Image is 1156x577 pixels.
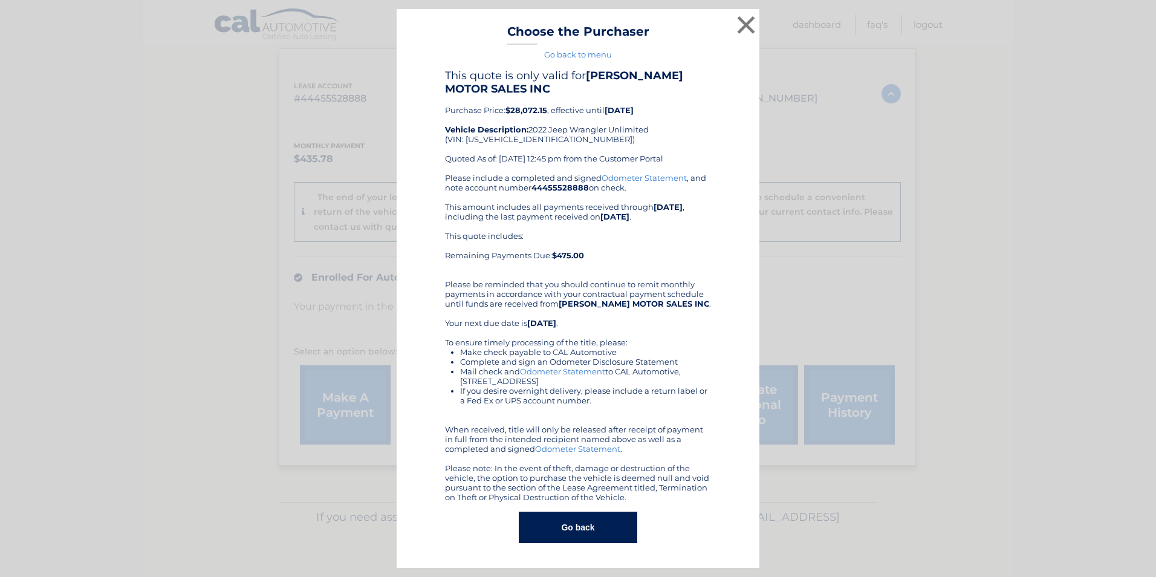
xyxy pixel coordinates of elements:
div: This quote includes: Remaining Payments Due: [445,231,711,270]
li: Make check payable to CAL Automotive [460,347,711,357]
li: Mail check and to CAL Automotive, [STREET_ADDRESS] [460,367,711,386]
b: [PERSON_NAME] MOTOR SALES INC [445,69,683,96]
button: × [734,13,758,37]
a: Odometer Statement [520,367,605,376]
div: Purchase Price: , effective until 2022 Jeep Wrangler Unlimited (VIN: [US_VEHICLE_IDENTIFICATION_N... [445,69,711,173]
li: If you desire overnight delivery, please include a return label or a Fed Ex or UPS account number. [460,386,711,405]
div: Please include a completed and signed , and note account number on check. This amount includes al... [445,173,711,502]
button: Go back [519,512,637,543]
h3: Choose the Purchaser [507,24,649,45]
b: [DATE] [600,212,629,221]
a: Go back to menu [544,50,612,59]
b: $28,072.15 [505,105,547,115]
b: [DATE] [605,105,634,115]
b: [DATE] [527,318,556,328]
a: Odometer Statement [535,444,620,454]
strong: Vehicle Description: [445,125,528,134]
a: Odometer Statement [602,173,687,183]
b: $475.00 [552,250,584,260]
b: [PERSON_NAME] MOTOR SALES INC [559,299,709,308]
h4: This quote is only valid for [445,69,711,96]
li: Complete and sign an Odometer Disclosure Statement [460,357,711,367]
b: [DATE] [654,202,683,212]
b: 44455528888 [531,183,589,192]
